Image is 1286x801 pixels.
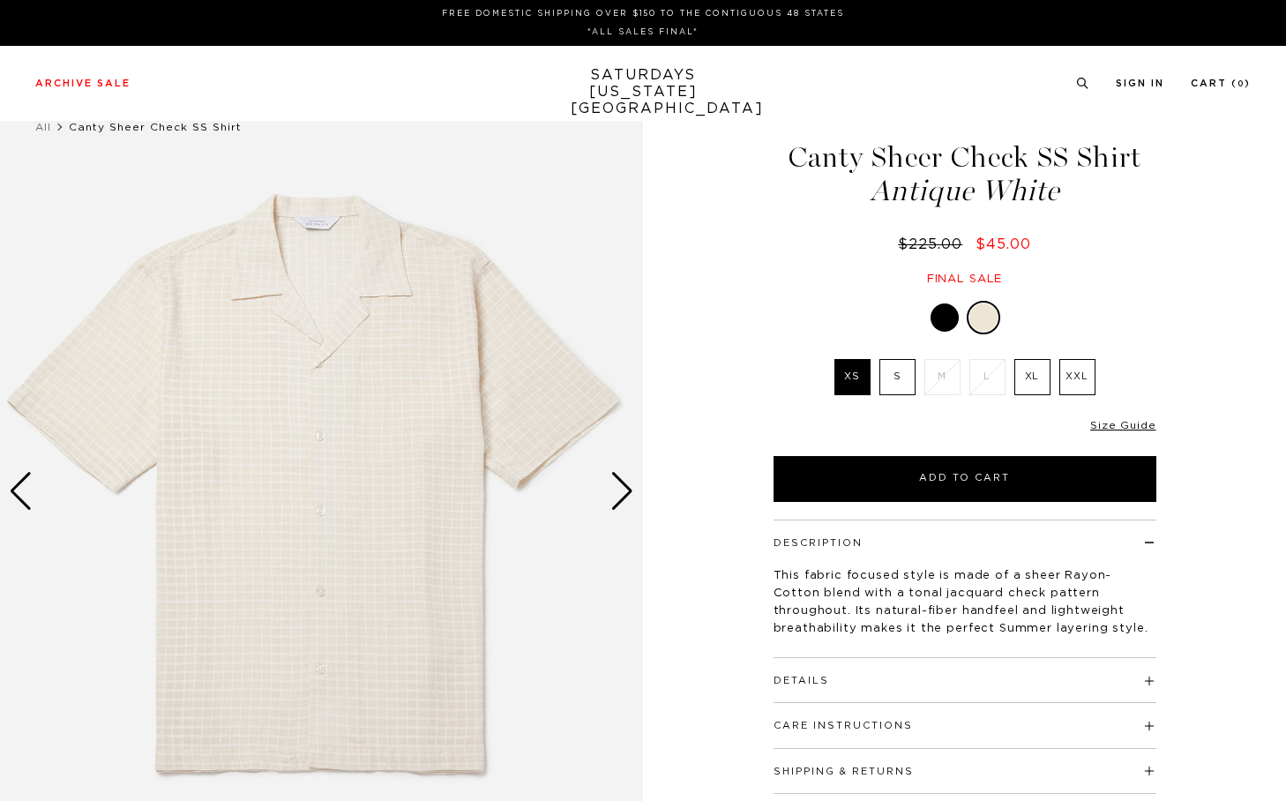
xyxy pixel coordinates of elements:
[35,122,51,132] a: All
[879,359,916,395] label: S
[774,767,914,776] button: Shipping & Returns
[976,237,1031,251] span: $45.00
[1090,420,1155,430] a: Size Guide
[9,472,33,511] div: Previous slide
[42,7,1244,20] p: FREE DOMESTIC SHIPPING OVER $150 TO THE CONTIGUOUS 48 STATES
[1059,359,1095,395] label: XXL
[1237,80,1245,88] small: 0
[1191,79,1251,88] a: Cart (0)
[1116,79,1164,88] a: Sign In
[571,67,716,117] a: SATURDAYS[US_STATE][GEOGRAPHIC_DATA]
[771,143,1159,206] h1: Canty Sheer Check SS Shirt
[834,359,871,395] label: XS
[42,26,1244,39] p: *ALL SALES FINAL*
[898,237,969,251] del: $225.00
[35,79,131,88] a: Archive Sale
[69,122,242,132] span: Canty Sheer Check SS Shirt
[774,456,1156,502] button: Add to Cart
[771,176,1159,206] span: Antique White
[774,538,863,548] button: Description
[1014,359,1050,395] label: XL
[774,567,1156,638] p: This fabric focused style is made of a sheer Rayon-Cotton blend with a tonal jacquard check patte...
[610,472,634,511] div: Next slide
[774,676,829,685] button: Details
[774,721,913,730] button: Care Instructions
[771,272,1159,287] div: Final sale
